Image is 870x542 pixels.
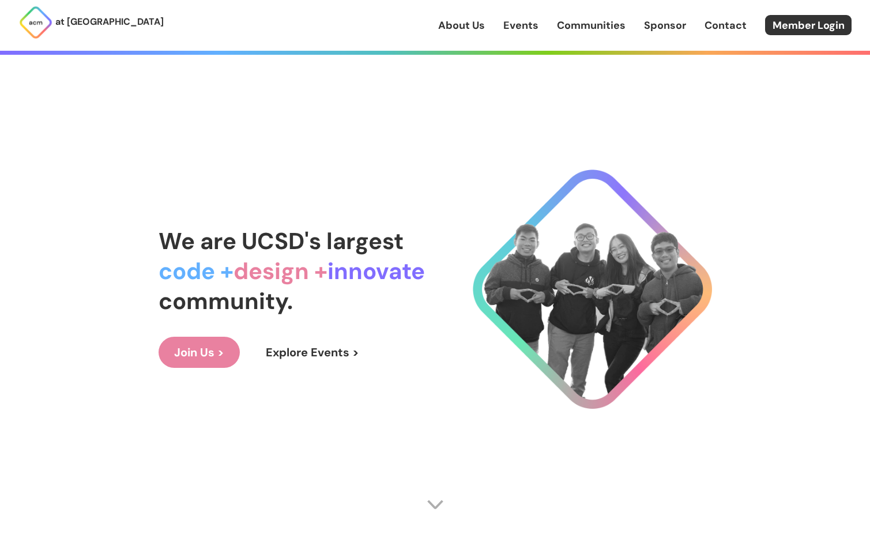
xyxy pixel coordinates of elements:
span: community. [159,286,293,316]
a: Events [503,18,538,33]
a: Explore Events > [250,337,375,368]
a: About Us [438,18,485,33]
span: We are UCSD's largest [159,226,404,256]
span: code + [159,256,233,286]
span: innovate [327,256,425,286]
span: design + [233,256,327,286]
a: Sponsor [644,18,686,33]
a: Join Us > [159,337,240,368]
a: Member Login [765,15,852,35]
a: at [GEOGRAPHIC_DATA] [18,5,164,40]
a: Communities [557,18,626,33]
img: Scroll Arrow [427,496,444,513]
a: Contact [705,18,747,33]
img: ACM Logo [18,5,53,40]
p: at [GEOGRAPHIC_DATA] [55,14,164,29]
img: Cool Logo [473,170,712,409]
